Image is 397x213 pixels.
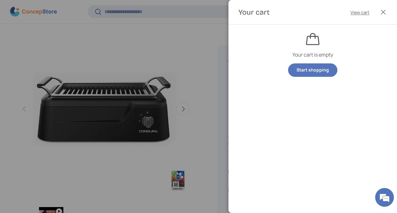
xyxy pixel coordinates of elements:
p: Your cart is empty [292,51,333,58]
a: Start shopping [288,63,337,77]
div: Chat with us now [32,35,105,43]
span: We're online! [36,66,86,129]
textarea: Type your message and hit 'Enter' [3,145,119,166]
div: Minimize live chat window [102,3,117,18]
h2: Your cart [238,7,270,17]
a: View cart [350,9,370,16]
